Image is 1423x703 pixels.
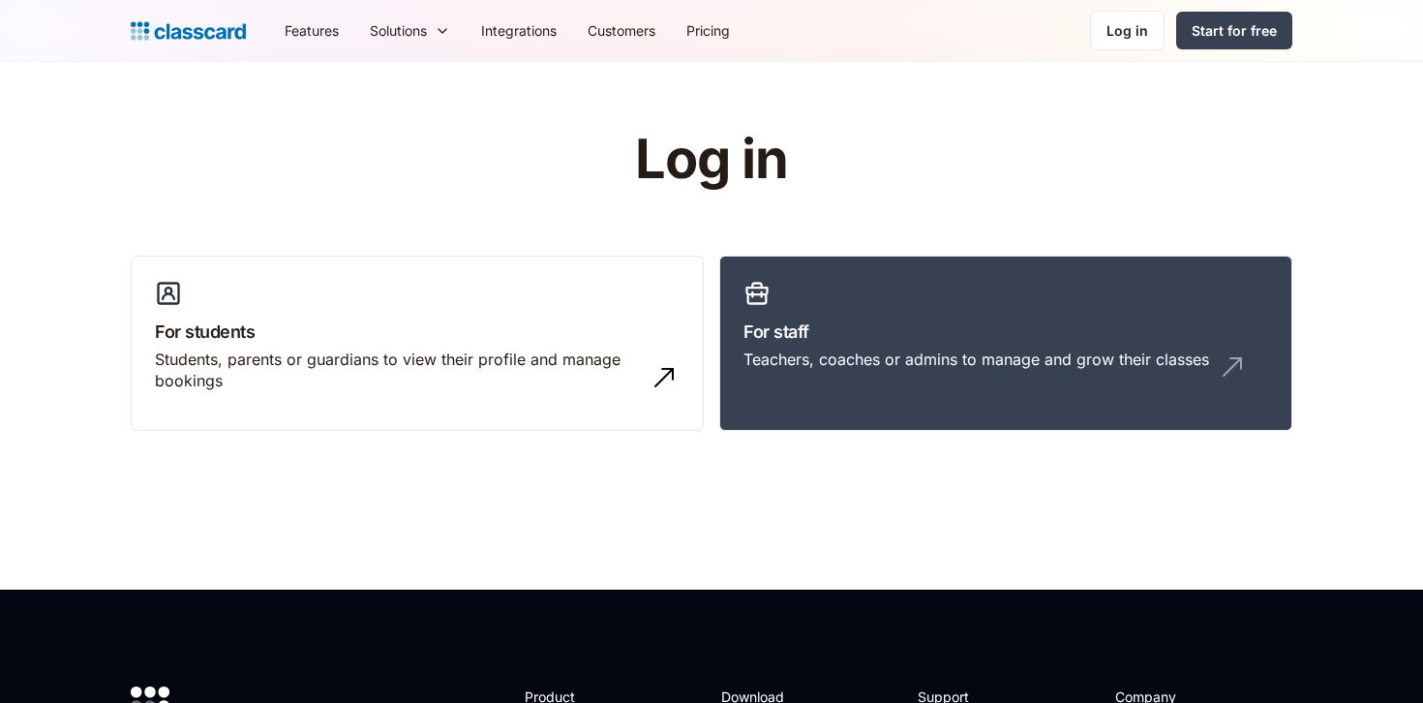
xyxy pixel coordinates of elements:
div: Solutions [354,9,466,52]
a: Integrations [466,9,572,52]
a: Start for free [1176,12,1292,49]
a: Features [269,9,354,52]
a: Customers [572,9,671,52]
a: Pricing [671,9,745,52]
div: Students, parents or guardians to view their profile and manage bookings [155,349,641,392]
div: Log in [1106,20,1148,41]
h3: For staff [743,319,1268,345]
a: For staffTeachers, coaches or admins to manage and grow their classes [719,256,1292,432]
div: Solutions [370,20,427,41]
h1: Log in [405,130,1019,190]
a: For studentsStudents, parents or guardians to view their profile and manage bookings [131,256,704,432]
div: Teachers, coaches or admins to manage and grow their classes [743,349,1209,370]
a: Log in [1090,11,1165,50]
a: home [131,17,246,45]
div: Start for free [1192,20,1277,41]
h3: For students [155,319,680,345]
